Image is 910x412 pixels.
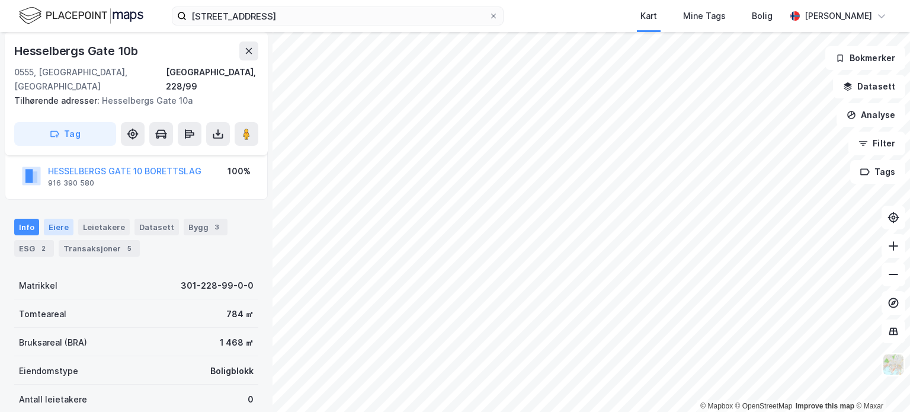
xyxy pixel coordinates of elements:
div: 784 ㎡ [226,307,254,321]
a: Improve this map [796,402,854,410]
img: Z [882,353,905,376]
button: Datasett [833,75,905,98]
div: Bygg [184,219,227,235]
button: Tag [14,122,116,146]
div: Eiere [44,219,73,235]
iframe: Chat Widget [851,355,910,412]
div: 5 [123,242,135,254]
div: 100% [227,164,251,178]
div: 301-228-99-0-0 [181,279,254,293]
div: Leietakere [78,219,130,235]
div: Kontrollprogram for chat [851,355,910,412]
div: 916 390 580 [48,178,94,188]
div: Kart [640,9,657,23]
div: Mine Tags [683,9,726,23]
div: [GEOGRAPHIC_DATA], 228/99 [166,65,258,94]
div: Antall leietakere [19,392,87,407]
div: Tomteareal [19,307,66,321]
div: [PERSON_NAME] [805,9,872,23]
button: Bokmerker [825,46,905,70]
div: Boligblokk [210,364,254,378]
div: Eiendomstype [19,364,78,378]
div: 0 [248,392,254,407]
div: Transaksjoner [59,240,140,257]
div: Matrikkel [19,279,57,293]
a: OpenStreetMap [735,402,793,410]
div: ESG [14,240,54,257]
div: Hesselbergs Gate 10a [14,94,249,108]
button: Tags [850,160,905,184]
div: 1 468 ㎡ [220,336,254,350]
div: Bolig [752,9,773,23]
img: logo.f888ab2527a4732fd821a326f86c7f29.svg [19,5,143,26]
div: Datasett [134,219,179,235]
span: Tilhørende adresser: [14,95,102,106]
button: Filter [848,132,905,155]
div: 0555, [GEOGRAPHIC_DATA], [GEOGRAPHIC_DATA] [14,65,166,94]
div: Info [14,219,39,235]
a: Mapbox [700,402,733,410]
input: Søk på adresse, matrikkel, gårdeiere, leietakere eller personer [187,7,489,25]
div: 2 [37,242,49,254]
div: 3 [211,221,223,233]
div: Bruksareal (BRA) [19,336,87,350]
button: Analyse [837,103,905,127]
div: Hesselbergs Gate 10b [14,41,140,60]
